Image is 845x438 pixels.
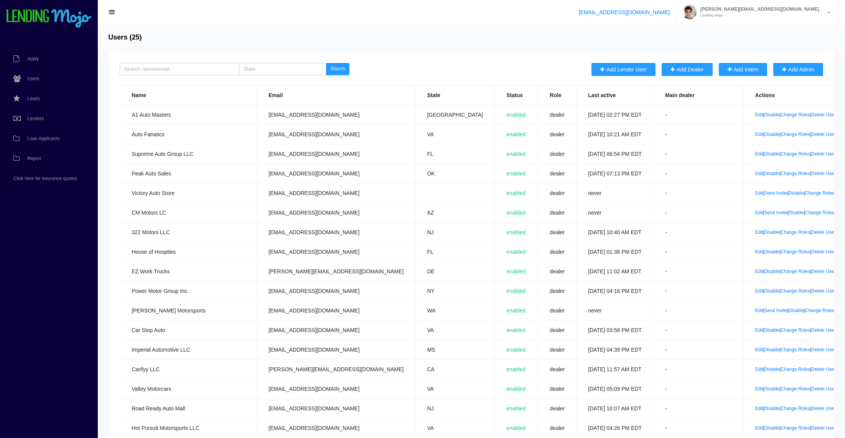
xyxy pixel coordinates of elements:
[415,144,495,164] td: FL
[755,132,763,137] a: Edit
[781,406,810,411] a: Change Roles
[506,386,525,392] span: enabled
[120,340,257,359] td: Imperial Automotive LLC
[538,340,577,359] td: dealer
[415,301,495,320] td: WA
[805,308,834,313] a: Change Roles
[781,151,810,157] a: Change Roles
[654,261,744,281] td: -
[257,183,415,203] td: [EMAIL_ADDRESS][DOMAIN_NAME]
[538,320,577,340] td: dealer
[755,425,763,431] a: Edit
[538,124,577,144] td: dealer
[811,406,835,411] a: Delete User
[27,76,39,81] span: Users
[257,222,415,242] td: [EMAIL_ADDRESS][DOMAIN_NAME]
[755,288,763,294] a: Edit
[654,124,744,144] td: -
[538,261,577,281] td: dealer
[764,425,779,431] a: Disable
[755,269,763,274] a: Edit
[811,269,835,274] a: Delete User
[764,288,779,294] a: Disable
[789,210,804,215] a: Disable
[415,320,495,340] td: VA
[415,261,495,281] td: DE
[506,210,525,216] span: enabled
[811,249,835,255] a: Delete User
[811,171,835,176] a: Delete User
[781,367,810,372] a: Change Roles
[495,85,538,105] th: Status
[257,418,415,438] td: [EMAIL_ADDRESS][DOMAIN_NAME]
[120,63,239,75] input: Search name/email
[120,242,257,261] td: House of Hoopties
[415,242,495,261] td: FL
[415,164,495,183] td: OK
[811,288,835,294] a: Delete User
[506,131,525,137] span: enabled
[781,347,810,352] a: Change Roles
[654,203,744,222] td: -
[538,242,577,261] td: dealer
[506,405,525,412] span: enabled
[719,63,768,76] button: Add Intern
[506,249,525,255] span: enabled
[755,308,763,313] a: Edit
[781,327,810,333] a: Change Roles
[538,281,577,301] td: dealer
[654,85,744,105] th: Main dealer
[27,116,44,121] span: Lenders
[120,183,257,203] td: Victory Auto Store
[755,171,763,176] a: Edit
[257,320,415,340] td: [EMAIL_ADDRESS][DOMAIN_NAME]
[654,144,744,164] td: -
[257,340,415,359] td: [EMAIL_ADDRESS][DOMAIN_NAME]
[538,203,577,222] td: dealer
[415,418,495,438] td: VA
[577,105,654,124] td: [DATE] 02:27 PM EDT
[120,203,257,222] td: CM Motors LC
[577,340,654,359] td: [DATE] 04:39 PM EDT
[755,112,763,117] a: Edit
[811,327,835,333] a: Delete User
[415,281,495,301] td: NY
[506,190,525,196] span: enabled
[257,359,415,379] td: [PERSON_NAME][EMAIL_ADDRESS][DOMAIN_NAME]
[120,320,257,340] td: Car Stop Auto
[662,63,712,76] button: Add Dealer
[697,7,819,12] span: [PERSON_NAME][EMAIL_ADDRESS][DOMAIN_NAME]
[506,268,525,274] span: enabled
[108,33,142,42] h4: Users (25)
[654,242,744,261] td: -
[789,190,804,196] a: Disable
[654,320,744,340] td: -
[257,85,415,105] th: Email
[654,379,744,398] td: -
[781,425,810,431] a: Change Roles
[27,156,41,161] span: Report
[755,151,763,157] a: Edit
[764,386,779,392] a: Disable
[577,281,654,301] td: [DATE] 04:16 PM EDT
[764,406,779,411] a: Disable
[654,418,744,438] td: -
[257,379,415,398] td: [EMAIL_ADDRESS][DOMAIN_NAME]
[538,222,577,242] td: dealer
[538,85,577,105] th: Role
[6,9,92,28] img: logo-small.png
[789,308,804,313] a: Disable
[239,63,326,75] input: State
[764,367,779,372] a: Disable
[415,222,495,242] td: NJ
[781,171,810,176] a: Change Roles
[781,132,810,137] a: Change Roles
[538,379,577,398] td: dealer
[579,9,670,15] a: [EMAIL_ADDRESS][DOMAIN_NAME]
[781,112,810,117] a: Change Roles
[577,242,654,261] td: [DATE] 01:38 PM EDT
[257,105,415,124] td: [EMAIL_ADDRESS][DOMAIN_NAME]
[257,398,415,418] td: [EMAIL_ADDRESS][DOMAIN_NAME]
[577,183,654,203] td: never
[577,203,654,222] td: never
